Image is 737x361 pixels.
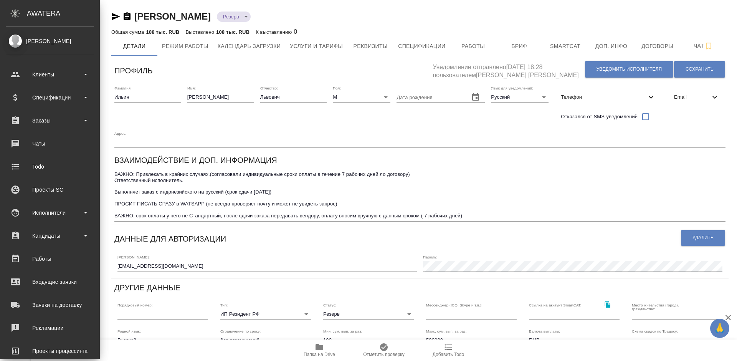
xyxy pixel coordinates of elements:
span: Папка на Drive [304,352,335,357]
div: Кандидаты [6,230,94,242]
span: Сохранить [686,66,714,73]
a: Заявки на доставку [2,295,98,315]
div: Заказы [6,115,94,126]
div: Проекты процессинга [6,345,94,357]
span: 🙏 [713,320,726,336]
div: Русский [117,335,208,346]
div: Работы [6,253,94,265]
div: Резерв [323,309,414,320]
label: Отчество: [260,86,278,90]
div: Рекламации [6,322,94,334]
span: Телефон [561,93,646,101]
span: Email [674,93,710,101]
span: Чат [685,41,722,51]
button: Скопировать ссылку [122,12,132,21]
div: Заявки на доставку [6,299,94,311]
span: Детали [116,41,153,51]
div: Спецификации [6,92,94,103]
span: Спецификации [398,41,445,51]
label: Ограничение по сроку: [220,330,261,333]
a: Todo [2,157,98,176]
div: Резерв [217,12,251,22]
a: Работы [2,249,98,268]
label: Пароль: [423,255,437,259]
label: Место жительства (город), гражданство: [632,303,700,311]
span: Бриф [501,41,538,51]
div: Входящие заявки [6,276,94,288]
label: Тип: [220,303,228,307]
div: Проекты SC [6,184,94,195]
label: Ссылка на аккаунт SmartCAT: [529,303,582,307]
h6: Другие данные [114,282,180,294]
label: Статус: [323,303,336,307]
button: Отметить проверку [352,339,416,361]
span: Smartcat [547,41,584,51]
span: Реквизиты [352,41,389,51]
label: Мин. сум. вып. за раз: [323,330,362,333]
p: 108 тыс. RUB [146,29,179,35]
p: К выставлению [256,29,294,35]
div: Чаты [6,138,94,149]
span: Календарь загрузки [218,41,281,51]
span: Договоры [639,41,676,51]
label: Мессенджер (ICQ, Skype и т.п.): [426,303,483,307]
a: Входящие заявки [2,272,98,291]
span: Отказался от SMS-уведомлений [561,113,638,121]
label: Адрес: [114,131,126,135]
label: Язык для уведомлений: [491,86,533,90]
span: Удалить [692,235,714,241]
label: Имя: [187,86,196,90]
a: Чаты [2,134,98,153]
svg: Подписаться [704,41,713,51]
span: Режим работы [162,41,208,51]
label: Валюта выплаты: [529,330,560,333]
h6: Профиль [114,65,153,77]
label: Схема скидок по Традосу: [632,330,678,333]
span: Доп. инфо [593,41,630,51]
label: Макс. сум. вып. за раз: [426,330,467,333]
span: Отметить проверку [363,352,404,357]
label: [PERSON_NAME]: [117,255,150,259]
label: Пол: [333,86,341,90]
span: Уведомить исполнителя [597,66,662,73]
h5: Уведомление отправлено [DATE] 18:28 пользователем [PERSON_NAME] [PERSON_NAME] [433,59,584,79]
p: Выставлено [186,29,216,35]
div: ИП Резидент РФ [220,309,311,320]
button: Удалить [681,230,725,246]
a: Проекты SC [2,180,98,199]
span: Услуги и тарифы [290,41,343,51]
label: Родной язык: [117,330,141,333]
h6: Данные для авторизации [114,233,226,245]
div: Телефон [555,89,662,106]
div: AWATERA [27,6,100,21]
textarea: ВАЖНО: Привлекать в крайних случаях.(согласовали индивидуальные сроки оплаты в течение 7 рабочих ... [114,171,725,219]
div: Email [668,89,725,106]
div: 0 [256,27,297,36]
div: Клиенты [6,69,94,80]
div: RUB [529,335,620,346]
h6: Взаимодействие и доп. информация [114,154,277,166]
p: 108 тыс. RUB [216,29,250,35]
span: Добавить Todo [433,352,464,357]
a: Проекты процессинга [2,341,98,361]
label: Порядковый номер: [117,303,152,307]
a: [PERSON_NAME] [134,11,211,22]
button: Уведомить исполнителя [585,61,673,78]
div: Русский [491,92,549,103]
button: Скопировать ссылку [600,297,615,313]
button: Скопировать ссылку для ЯМессенджера [111,12,121,21]
button: Добавить Todo [416,339,481,361]
p: Общая сумма [111,29,146,35]
div: Исполнители [6,207,94,219]
button: Сохранить [674,61,725,78]
div: Todo [6,161,94,172]
button: 🙏 [710,319,729,338]
span: Работы [455,41,492,51]
button: Резерв [221,13,241,20]
div: без ограничений [220,335,311,346]
label: Фамилия: [114,86,132,90]
a: Рекламации [2,318,98,338]
div: М [333,92,390,103]
button: Папка на Drive [287,339,352,361]
div: [PERSON_NAME] [6,37,94,45]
